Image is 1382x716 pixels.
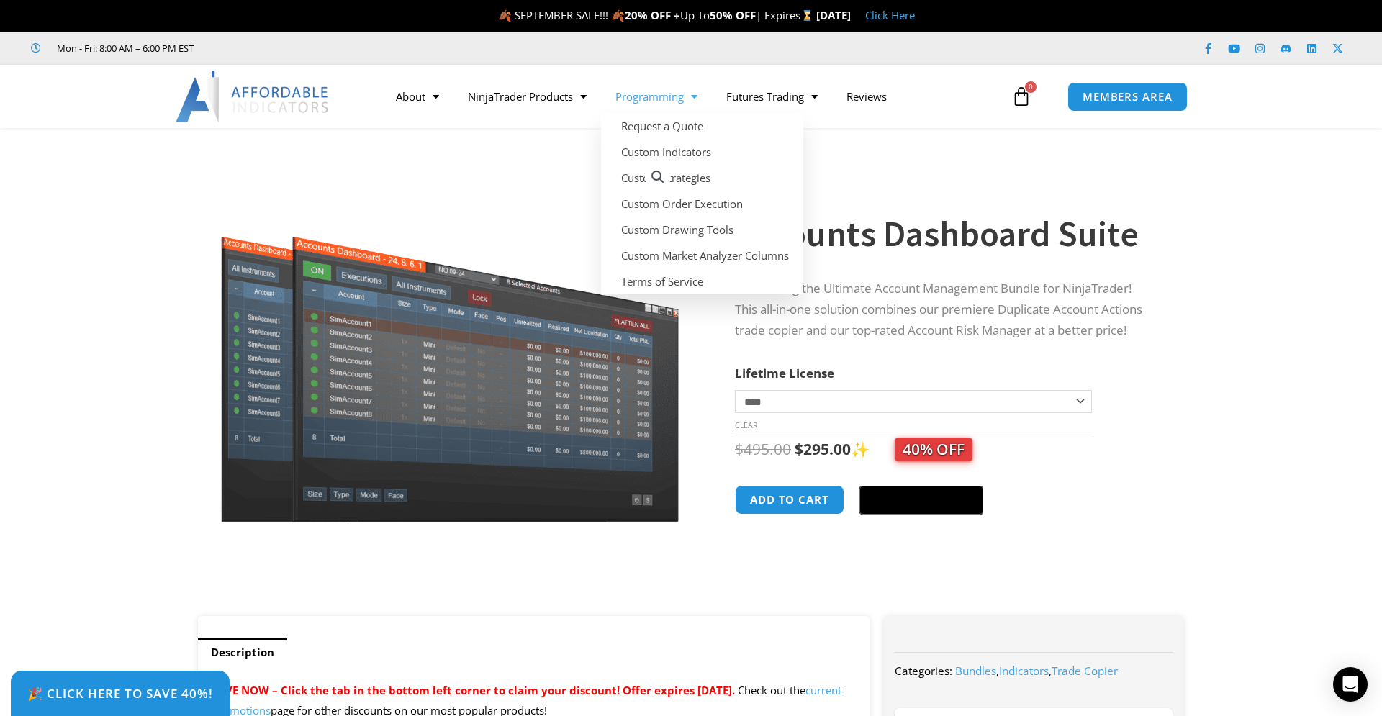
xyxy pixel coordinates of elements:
[1025,81,1036,93] span: 0
[601,191,803,217] a: Custom Order Execution
[645,164,671,190] a: View full-screen image gallery
[955,663,1118,678] span: , ,
[735,439,791,459] bdi: 495.00
[498,8,816,22] span: 🍂 SEPTEMBER SALE!!! 🍂 Up To | Expires
[735,209,1155,259] h1: Accounts Dashboard Suite
[795,439,803,459] span: $
[802,10,813,21] img: ⌛
[601,243,803,268] a: Custom Market Analyzer Columns
[176,71,330,122] img: LogoAI | Affordable Indicators – NinjaTrader
[735,533,1155,548] iframe: PayPal Message 1
[735,439,744,459] span: $
[198,638,287,666] a: Description
[381,80,1008,113] nav: Menu
[601,139,803,165] a: Custom Indicators
[955,663,996,678] a: Bundles
[832,80,901,113] a: Reviews
[816,8,851,22] strong: [DATE]
[735,420,757,430] a: Clear options
[895,438,972,461] span: 40% OFF
[851,439,972,459] span: ✨
[1052,663,1118,678] a: Trade Copier
[11,671,230,716] a: 🎉 Click Here to save 40%!
[53,40,194,57] span: Mon - Fri: 8:00 AM – 6:00 PM EST
[625,8,680,22] strong: 20% OFF +
[601,268,803,294] a: Terms of Service
[601,165,803,191] a: Custom Strategies
[1083,91,1173,102] span: MEMBERS AREA
[601,80,712,113] a: Programming
[27,687,213,699] span: 🎉 Click Here to save 40%!
[381,80,453,113] a: About
[859,486,983,515] button: Buy with GPay
[865,8,915,22] a: Click Here
[214,41,430,55] iframe: Customer reviews powered by Trustpilot
[735,278,1155,341] p: Introducing the Ultimate Account Management Bundle for NinjaTrader! This all-in-one solution comb...
[1333,667,1368,702] div: Open Intercom Messenger
[735,485,844,515] button: Add to cart
[712,80,832,113] a: Futures Trading
[710,8,756,22] strong: 50% OFF
[735,365,834,381] label: Lifetime License
[895,663,952,678] span: Categories:
[453,80,601,113] a: NinjaTrader Products
[601,217,803,243] a: Custom Drawing Tools
[1067,82,1188,112] a: MEMBERS AREA
[795,439,851,459] bdi: 295.00
[601,113,803,139] a: Request a Quote
[601,113,803,294] ul: Programming
[990,76,1053,117] a: 0
[999,663,1049,678] a: Indicators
